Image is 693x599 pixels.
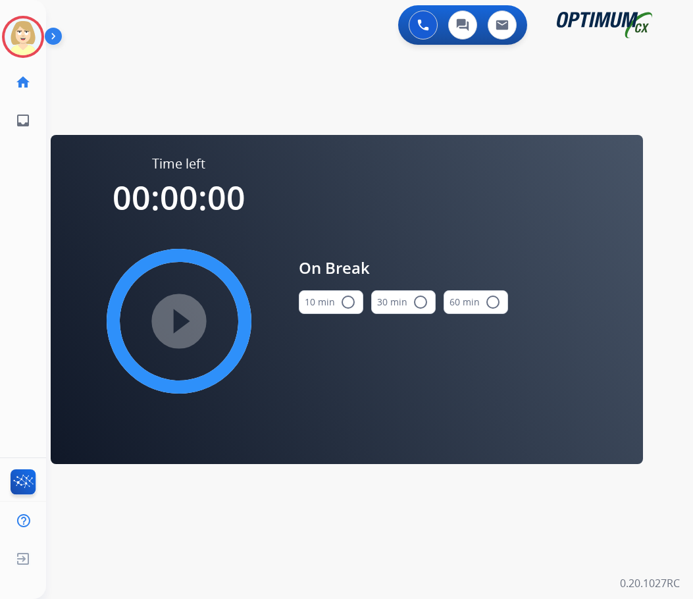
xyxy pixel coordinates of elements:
mat-icon: inbox [15,113,31,128]
button: 10 min [299,290,363,314]
mat-icon: home [15,74,31,90]
img: avatar [5,18,41,55]
span: Time left [152,155,205,173]
button: 30 min [371,290,436,314]
mat-icon: radio_button_unchecked [340,294,356,310]
p: 0.20.1027RC [620,575,680,591]
mat-icon: radio_button_unchecked [413,294,428,310]
button: 60 min [444,290,508,314]
mat-icon: radio_button_unchecked [485,294,501,310]
span: On Break [299,256,508,280]
span: 00:00:00 [113,175,245,220]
